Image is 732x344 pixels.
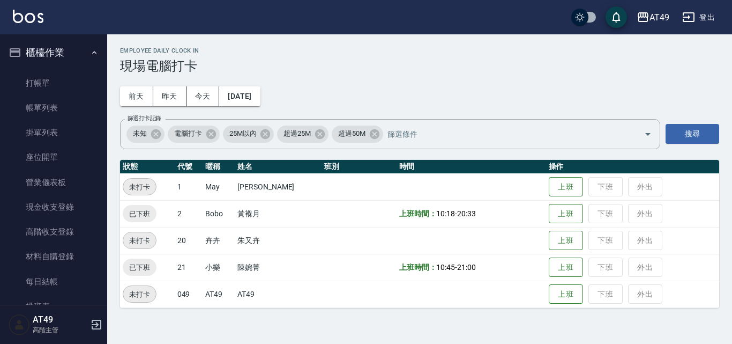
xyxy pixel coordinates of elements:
[13,10,43,23] img: Logo
[4,294,103,319] a: 排班表
[203,281,235,308] td: AT49
[120,86,153,106] button: 前天
[4,120,103,145] a: 掛單列表
[9,314,30,335] img: Person
[123,262,156,273] span: 已下班
[4,39,103,67] button: 櫃檯作業
[235,173,322,200] td: [PERSON_NAME]
[123,289,156,300] span: 未打卡
[4,244,103,269] a: 材料自購登錄
[397,254,546,281] td: -
[235,227,322,254] td: 朱又卉
[4,170,103,195] a: 營業儀表板
[4,145,103,170] a: 座位開單
[219,86,260,106] button: [DATE]
[385,125,625,143] input: 篩選條件
[549,258,583,277] button: 上班
[168,126,220,143] div: 電腦打卡
[203,160,235,174] th: 暱稱
[120,47,719,54] h2: Employee Daily Clock In
[332,126,383,143] div: 超過50M
[33,325,87,335] p: 高階主管
[457,263,476,272] span: 21:00
[128,114,161,122] label: 篩選打卡記錄
[546,160,719,174] th: 操作
[153,86,186,106] button: 昨天
[549,284,583,304] button: 上班
[175,160,203,174] th: 代號
[235,200,322,227] td: 黃褓月
[277,126,328,143] div: 超過25M
[332,128,372,139] span: 超過50M
[175,200,203,227] td: 2
[203,200,235,227] td: Bobo
[649,11,669,24] div: AT49
[33,314,87,325] h5: AT49
[4,269,103,294] a: 每日結帳
[457,209,476,218] span: 20:33
[436,263,455,272] span: 10:45
[223,128,263,139] span: 25M以內
[397,200,546,227] td: -
[549,177,583,197] button: 上班
[235,254,322,281] td: 陳婉菁
[436,209,455,218] span: 10:18
[175,281,203,308] td: 049
[4,195,103,219] a: 現金收支登錄
[123,181,156,193] span: 未打卡
[4,219,103,244] a: 高階收支登錄
[175,173,203,200] td: 1
[549,231,583,251] button: 上班
[399,209,437,218] b: 上班時間：
[632,6,674,28] button: AT49
[203,173,235,200] td: May
[666,124,719,144] button: 搜尋
[168,128,208,139] span: 電腦打卡
[549,204,583,224] button: 上班
[186,86,220,106] button: 今天
[235,281,322,308] td: AT49
[203,227,235,254] td: 卉卉
[399,263,437,272] b: 上班時間：
[123,208,156,219] span: 已下班
[639,126,656,143] button: Open
[322,160,396,174] th: 班別
[203,254,235,281] td: 小樂
[123,235,156,246] span: 未打卡
[126,126,165,143] div: 未知
[277,128,317,139] span: 超過25M
[4,96,103,120] a: 帳單列表
[397,160,546,174] th: 時間
[235,160,322,174] th: 姓名
[175,227,203,254] td: 20
[126,128,153,139] span: 未知
[606,6,627,28] button: save
[4,71,103,96] a: 打帳單
[223,126,274,143] div: 25M以內
[678,8,719,27] button: 登出
[175,254,203,281] td: 21
[120,160,175,174] th: 狀態
[120,58,719,74] h3: 現場電腦打卡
